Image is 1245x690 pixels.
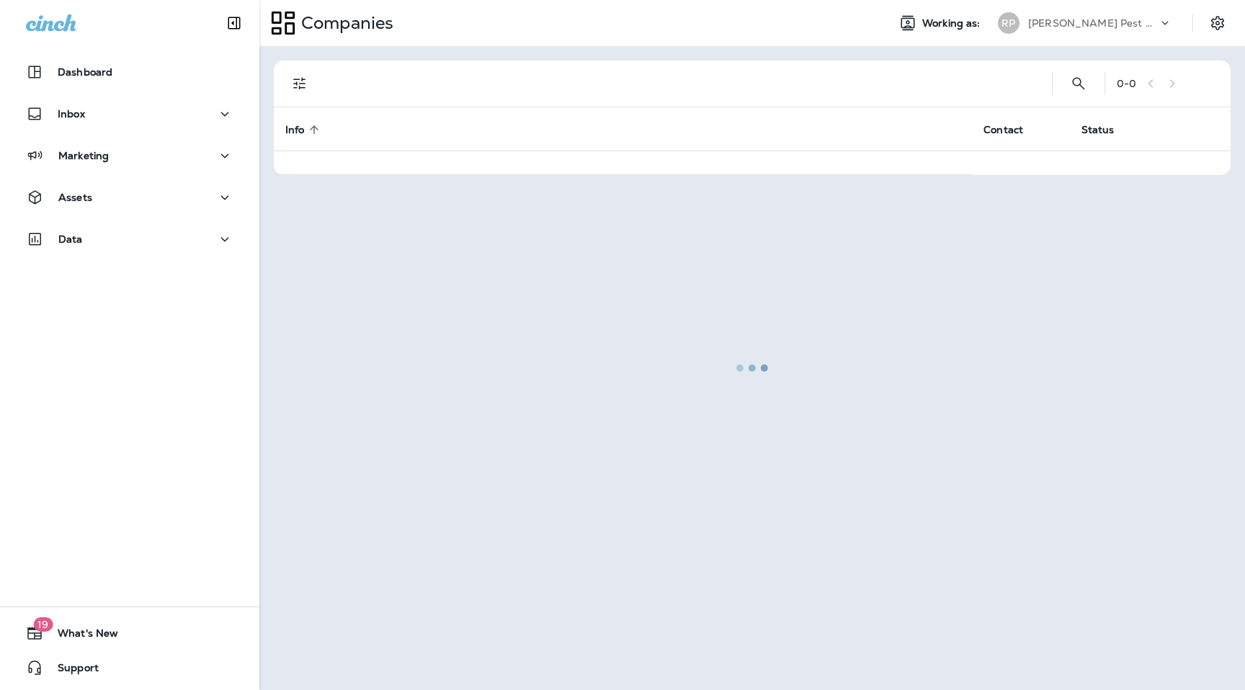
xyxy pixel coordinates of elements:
[1028,17,1158,29] p: [PERSON_NAME] Pest Solutions
[295,12,393,34] p: Companies
[14,225,245,254] button: Data
[14,619,245,648] button: 19What's New
[58,150,109,161] p: Marketing
[1205,10,1231,36] button: Settings
[214,9,254,37] button: Collapse Sidebar
[922,17,983,30] span: Working as:
[998,12,1019,34] div: RP
[43,662,99,679] span: Support
[58,192,92,203] p: Assets
[14,653,245,682] button: Support
[33,617,53,632] span: 19
[58,108,85,120] p: Inbox
[43,627,118,645] span: What's New
[14,58,245,86] button: Dashboard
[58,66,112,78] p: Dashboard
[58,233,83,245] p: Data
[14,141,245,170] button: Marketing
[14,99,245,128] button: Inbox
[14,183,245,212] button: Assets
